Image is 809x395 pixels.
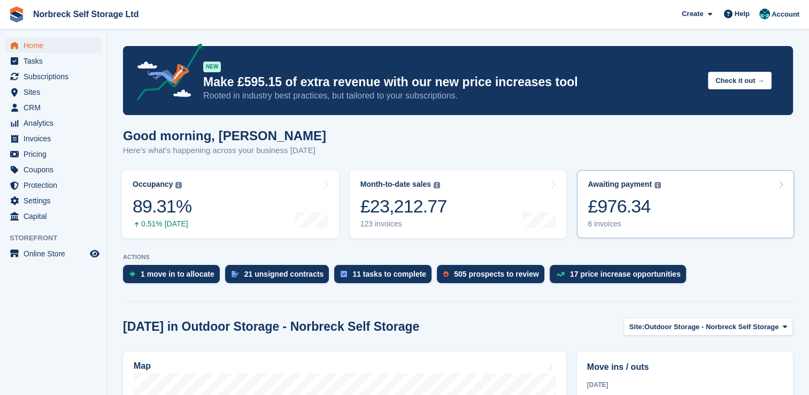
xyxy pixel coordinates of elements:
[629,322,644,332] span: Site:
[203,90,699,102] p: Rooted in industry best practices, but tailored to your subscriptions.
[654,182,661,188] img: icon-info-grey-7440780725fd019a000dd9b08b2336e03edf1995a4989e88bcd33f0948082b44.svg
[244,270,324,278] div: 21 unsigned contracts
[24,54,88,69] span: Tasks
[5,116,101,131] a: menu
[10,233,106,244] span: Storefront
[88,247,101,260] a: Preview store
[350,170,567,238] a: Month-to-date sales £23,212.77 123 invoices
[5,131,101,146] a: menu
[24,193,88,208] span: Settings
[588,195,661,217] div: £976.34
[5,246,101,261] a: menu
[682,9,703,19] span: Create
[203,74,699,90] p: Make £595.15 of extra revenue with our new price increases tool
[360,195,447,217] div: £23,212.77
[232,271,239,277] img: contract_signature_icon-13c848040528278c33f63329250d36e43548de30e8caae1d1a13099fd9432cc5.svg
[122,170,339,238] a: Occupancy 89.31% 0.51% [DATE]
[556,272,565,277] img: price_increase_opportunities-93ffe204e8149a01c8c9dc8f82e8f89637d9d84a8eef4429ea346261dce0b2c0.svg
[5,85,101,100] a: menu
[133,180,173,189] div: Occupancy
[123,265,225,288] a: 1 move in to allocate
[123,145,326,157] p: Here's what's happening across your business [DATE]
[5,162,101,177] a: menu
[334,265,437,288] a: 11 tasks to complete
[24,209,88,224] span: Capital
[588,219,661,229] div: 6 invoices
[9,6,25,22] img: stora-icon-8386f47178a22dfd0bd8f6a31ec36ba5ce8667c1dd55bd0f319d3a0aa187defe.svg
[644,322,779,332] span: Outdoor Storage - Norbreck Self Storage
[5,69,101,84] a: menu
[434,182,440,188] img: icon-info-grey-7440780725fd019a000dd9b08b2336e03edf1995a4989e88bcd33f0948082b44.svg
[225,265,335,288] a: 21 unsigned contracts
[5,178,101,193] a: menu
[24,116,88,131] span: Analytics
[24,147,88,162] span: Pricing
[437,265,550,288] a: 505 prospects to review
[141,270,214,278] div: 1 move in to allocate
[588,180,652,189] div: Awaiting payment
[203,62,221,72] div: NEW
[360,180,431,189] div: Month-to-date sales
[5,100,101,115] a: menu
[134,361,151,371] h2: Map
[123,128,326,143] h1: Good morning, [PERSON_NAME]
[341,271,347,277] img: task-75834270c22a3079a89374b754ae025e5fb1db73e45f91037f5363f120a921f8.svg
[352,270,426,278] div: 11 tasks to complete
[24,69,88,84] span: Subscriptions
[5,54,101,69] a: menu
[5,147,101,162] a: menu
[5,193,101,208] a: menu
[570,270,681,278] div: 17 price increase opportunities
[24,162,88,177] span: Coupons
[5,38,101,53] a: menu
[623,318,793,336] button: Site: Outdoor Storage - Norbreck Self Storage
[577,170,794,238] a: Awaiting payment £976.34 6 invoices
[24,100,88,115] span: CRM
[759,9,770,19] img: Sally King
[443,271,449,277] img: prospect-51fa495bee0391a8d652442698ab0144808aea92771e9ea1ae160a38d050c398.svg
[24,246,88,261] span: Online Store
[360,219,447,229] div: 123 invoices
[133,219,191,229] div: 0.51% [DATE]
[5,209,101,224] a: menu
[29,5,143,23] a: Norbreck Self Storage Ltd
[24,38,88,53] span: Home
[587,380,783,390] div: [DATE]
[175,182,182,188] img: icon-info-grey-7440780725fd019a000dd9b08b2336e03edf1995a4989e88bcd33f0948082b44.svg
[708,72,772,89] button: Check it out →
[587,361,783,374] h2: Move ins / outs
[772,9,799,20] span: Account
[123,320,419,334] h2: [DATE] in Outdoor Storage - Norbreck Self Storage
[129,271,135,277] img: move_ins_to_allocate_icon-fdf77a2bb77ea45bf5b3d319d69a93e2d87916cf1d5bf7949dd705db3b84f3ca.svg
[24,178,88,193] span: Protection
[123,254,793,261] p: ACTIONS
[735,9,750,19] span: Help
[24,131,88,146] span: Invoices
[24,85,88,100] span: Sites
[454,270,539,278] div: 505 prospects to review
[133,195,191,217] div: 89.31%
[550,265,691,288] a: 17 price increase opportunities
[128,43,203,104] img: price-adjustments-announcement-icon-8257ccfd72463d97f412b2fc003d46551f7dbcb40ab6d574587a9cd5c0d94...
